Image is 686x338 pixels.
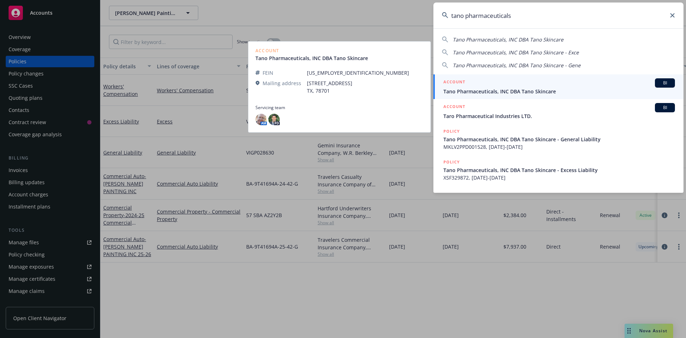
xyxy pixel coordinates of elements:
[433,99,683,124] a: ACCOUNTBITaro Pharmaceutical Industries LTD.
[433,3,683,28] input: Search...
[453,49,579,56] span: Tano Pharmaceuticals, INC DBA Tano Skincare - Exce
[443,136,675,143] span: Tano Pharmaceuticals, INC DBA Tano Skincare - General Liability
[658,80,672,86] span: BI
[433,124,683,155] a: POLICYTano Pharmaceuticals, INC DBA Tano Skincare - General LiabilityMKLV2PPD001528, [DATE]-[DATE]
[443,166,675,174] span: Tano Pharmaceuticals, INC DBA Tano Skincare - Excess Liability
[443,103,465,112] h5: ACCOUNT
[433,155,683,185] a: POLICYTano Pharmaceuticals, INC DBA Tano Skincare - Excess LiabilityXSF329872, [DATE]-[DATE]
[443,78,465,87] h5: ACCOUNT
[658,104,672,111] span: BI
[443,143,675,151] span: MKLV2PPD001528, [DATE]-[DATE]
[443,112,675,120] span: Taro Pharmaceutical Industries LTD.
[453,36,563,43] span: Tano Pharmaceuticals, INC DBA Tano Skincare
[443,128,460,135] h5: POLICY
[443,158,460,166] h5: POLICY
[453,62,581,69] span: Tano Pharmaceuticals, INC DBA Tano Skincare - Gene
[443,174,675,181] span: XSF329872, [DATE]-[DATE]
[443,88,675,95] span: Tano Pharmaceuticals, INC DBA Tano Skincare
[433,74,683,99] a: ACCOUNTBITano Pharmaceuticals, INC DBA Tano Skincare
